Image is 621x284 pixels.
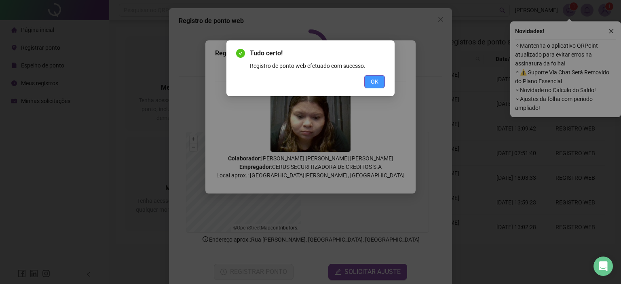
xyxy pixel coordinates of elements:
[371,77,378,86] span: OK
[250,61,385,70] div: Registro de ponto web efetuado com sucesso.
[594,257,613,276] div: Open Intercom Messenger
[364,75,385,88] button: OK
[250,48,385,58] span: Tudo certo!
[236,49,245,58] span: check-circle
